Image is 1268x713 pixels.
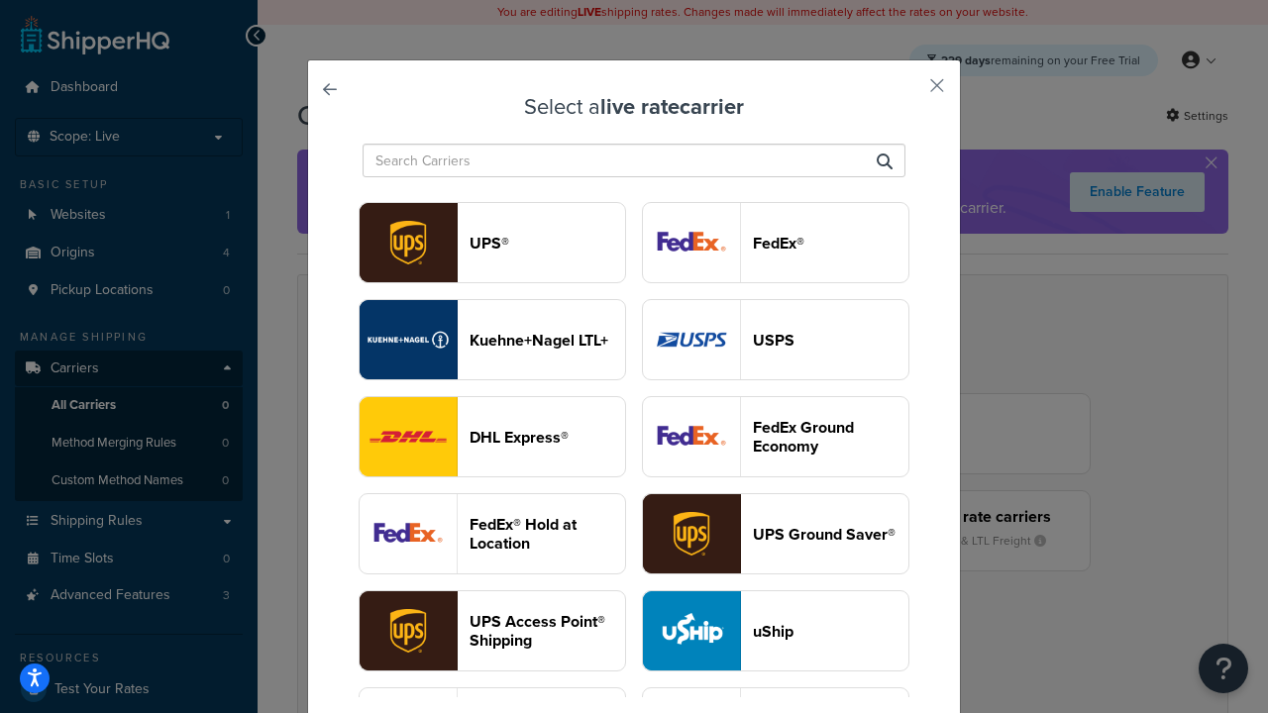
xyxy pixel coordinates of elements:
img: surePost logo [643,494,740,573]
img: ups logo [360,203,457,282]
button: dhl logoDHL Express® [359,396,626,477]
img: usps logo [643,300,740,379]
header: DHL Express® [470,428,625,447]
header: UPS® [470,234,625,253]
strong: live rate carrier [600,90,744,123]
img: smartPost logo [643,397,740,476]
button: uShip logouShip [642,590,909,671]
header: UPS Access Point® Shipping [470,612,625,650]
header: FedEx® [753,234,908,253]
header: Kuehne+Nagel LTL+ [470,331,625,350]
img: reTransFreight logo [360,300,457,379]
img: fedEx logo [643,203,740,282]
img: dhl logo [360,397,457,476]
header: USPS [753,331,908,350]
header: FedEx® Hold at Location [470,515,625,553]
header: uShip [753,622,908,641]
img: uShip logo [643,591,740,670]
button: accessPoint logoUPS Access Point® Shipping [359,590,626,671]
button: reTransFreight logoKuehne+Nagel LTL+ [359,299,626,380]
header: FedEx Ground Economy [753,418,908,456]
button: fedExLocation logoFedEx® Hold at Location [359,493,626,574]
button: fedEx logoFedEx® [642,202,909,283]
header: UPS Ground Saver® [753,525,908,544]
button: surePost logoUPS Ground Saver® [642,493,909,574]
button: smartPost logoFedEx Ground Economy [642,396,909,477]
img: accessPoint logo [360,591,457,670]
img: fedExLocation logo [360,494,457,573]
button: usps logoUSPS [642,299,909,380]
button: ups logoUPS® [359,202,626,283]
h3: Select a [358,95,910,119]
input: Search Carriers [363,144,905,177]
